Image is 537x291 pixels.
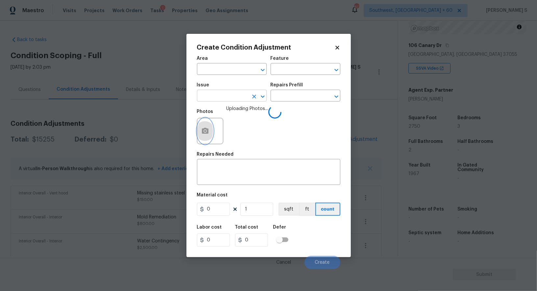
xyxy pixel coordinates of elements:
[273,225,286,230] h5: Defer
[197,109,213,114] h5: Photos
[279,203,299,216] button: sqft
[197,225,222,230] h5: Labor cost
[277,260,291,265] span: Cancel
[258,92,267,101] button: Open
[299,203,315,216] button: ft
[315,260,330,265] span: Create
[197,152,234,157] h5: Repairs Needed
[332,92,341,101] button: Open
[197,83,209,87] h5: Issue
[305,256,340,269] button: Create
[258,65,267,75] button: Open
[250,92,259,101] button: Clear
[197,56,208,61] h5: Area
[315,203,340,216] button: count
[197,193,228,197] h5: Material cost
[266,256,302,269] button: Cancel
[197,44,334,51] h2: Create Condition Adjustment
[332,65,341,75] button: Open
[235,225,258,230] h5: Total cost
[271,56,289,61] h5: Feature
[227,105,268,148] span: Uploading Photos...
[271,83,303,87] h5: Repairs Prefill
